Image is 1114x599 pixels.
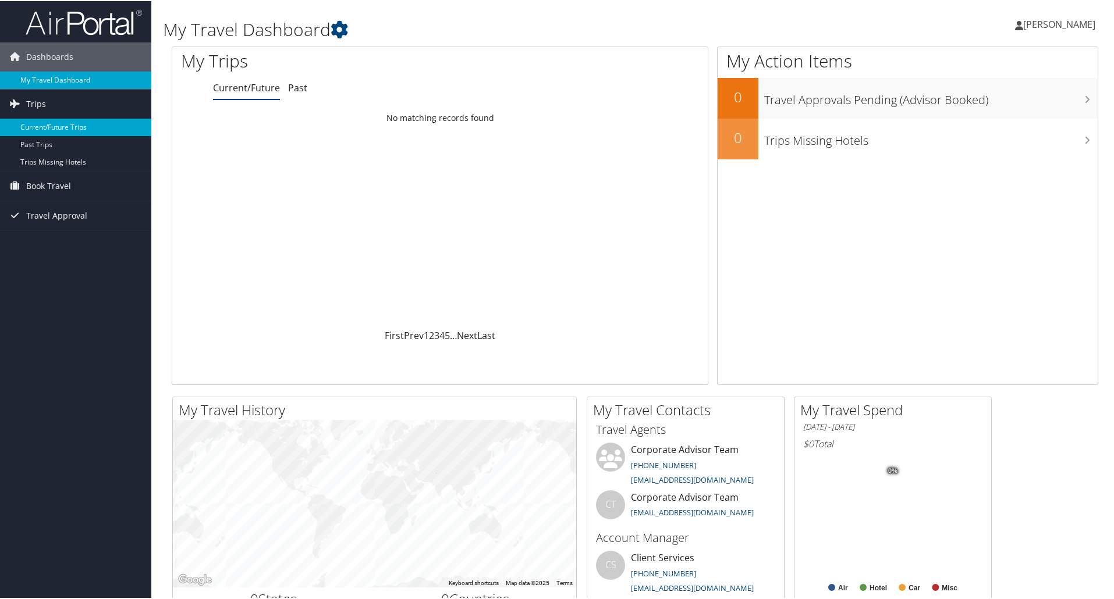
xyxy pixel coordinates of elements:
a: 4 [439,328,445,341]
a: 1 [424,328,429,341]
a: [PHONE_NUMBER] [631,459,696,469]
h2: My Travel Contacts [593,399,784,419]
a: Past [288,80,307,93]
h3: Trips Missing Hotels [764,126,1098,148]
a: Last [477,328,495,341]
h3: Account Manager [596,529,775,545]
li: Corporate Advisor Team [590,489,781,527]
h6: Total [803,436,982,449]
div: CS [596,550,625,579]
h6: [DATE] - [DATE] [803,420,982,432]
span: Book Travel [26,170,71,199]
a: Prev [404,328,424,341]
h1: My Action Items [718,48,1098,72]
span: Trips [26,88,46,117]
a: 0Trips Missing Hotels [718,117,1098,158]
h2: 0 [718,127,758,147]
img: airportal-logo.png [26,8,142,35]
text: Misc [942,583,957,591]
span: Map data ©2025 [506,579,549,585]
a: [EMAIL_ADDRESS][DOMAIN_NAME] [631,582,754,592]
a: 5 [445,328,450,341]
a: [PHONE_NUMBER] [631,567,696,577]
button: Keyboard shortcuts [449,578,499,586]
h3: Travel Agents [596,420,775,437]
h1: My Travel Dashboard [163,16,792,41]
tspan: 0% [888,466,897,473]
text: Car [909,583,920,591]
img: Google [176,571,214,586]
h1: My Trips [181,48,476,72]
a: 2 [429,328,434,341]
li: Client Services [590,550,781,597]
h3: Travel Approvals Pending (Advisor Booked) [764,85,1098,107]
a: 0Travel Approvals Pending (Advisor Booked) [718,77,1098,117]
h2: My Travel Spend [800,399,991,419]
a: [EMAIL_ADDRESS][DOMAIN_NAME] [631,473,754,484]
text: Air [838,583,848,591]
text: Hotel [870,583,887,591]
div: CT [596,489,625,518]
a: Terms [556,579,573,585]
a: Open this area in Google Maps (opens a new window) [176,571,214,586]
span: … [450,328,457,341]
li: Corporate Advisor Team [590,441,781,489]
h2: 0 [718,86,758,106]
a: [PERSON_NAME] [1015,6,1107,41]
h2: My Travel History [179,399,576,419]
a: Current/Future [213,80,280,93]
span: Dashboards [26,41,73,70]
span: $0 [803,436,814,449]
a: [EMAIL_ADDRESS][DOMAIN_NAME] [631,506,754,516]
a: Next [457,328,477,341]
td: No matching records found [172,106,708,127]
a: 3 [434,328,439,341]
span: Travel Approval [26,200,87,229]
span: [PERSON_NAME] [1023,17,1095,30]
a: First [385,328,404,341]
